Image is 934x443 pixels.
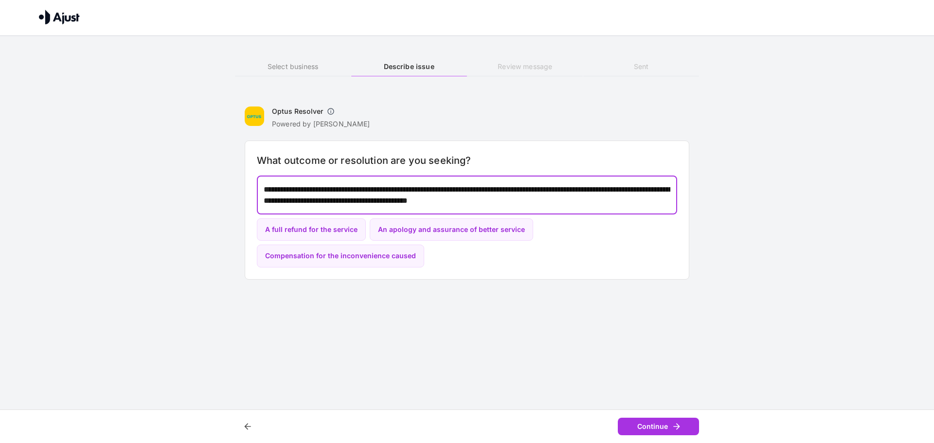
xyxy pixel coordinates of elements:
button: A full refund for the service [257,218,366,241]
p: Powered by [PERSON_NAME] [272,119,370,129]
h6: Select business [235,61,351,72]
button: An apology and assurance of better service [370,218,533,241]
img: Optus [245,106,264,126]
h6: What outcome or resolution are you seeking? [257,153,677,168]
h6: Optus Resolver [272,106,323,116]
img: Ajust [39,10,80,24]
button: Continue [618,418,699,436]
h6: Describe issue [351,61,467,72]
button: Compensation for the inconvenience caused [257,245,424,267]
h6: Sent [583,61,699,72]
h6: Review message [467,61,583,72]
